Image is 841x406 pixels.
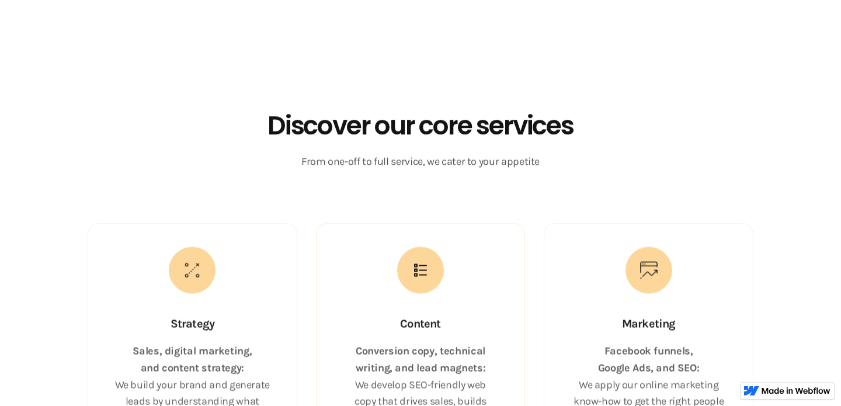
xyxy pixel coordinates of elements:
[762,387,830,394] img: Made in Webflow
[397,317,444,331] h3: Content
[356,345,486,374] strong: Conversion copy, technical writing, and lead magnets:
[133,345,252,374] strong: Sales, digital marketing, and content strategy:
[622,317,676,331] h3: Marketing
[169,317,216,331] h3: Strategy
[598,345,700,374] strong: Facebook funnels, Google Ads, and SEO:
[267,110,574,141] h2: Discover our core services
[301,153,540,170] p: From one-off to full service, we cater to your appetite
